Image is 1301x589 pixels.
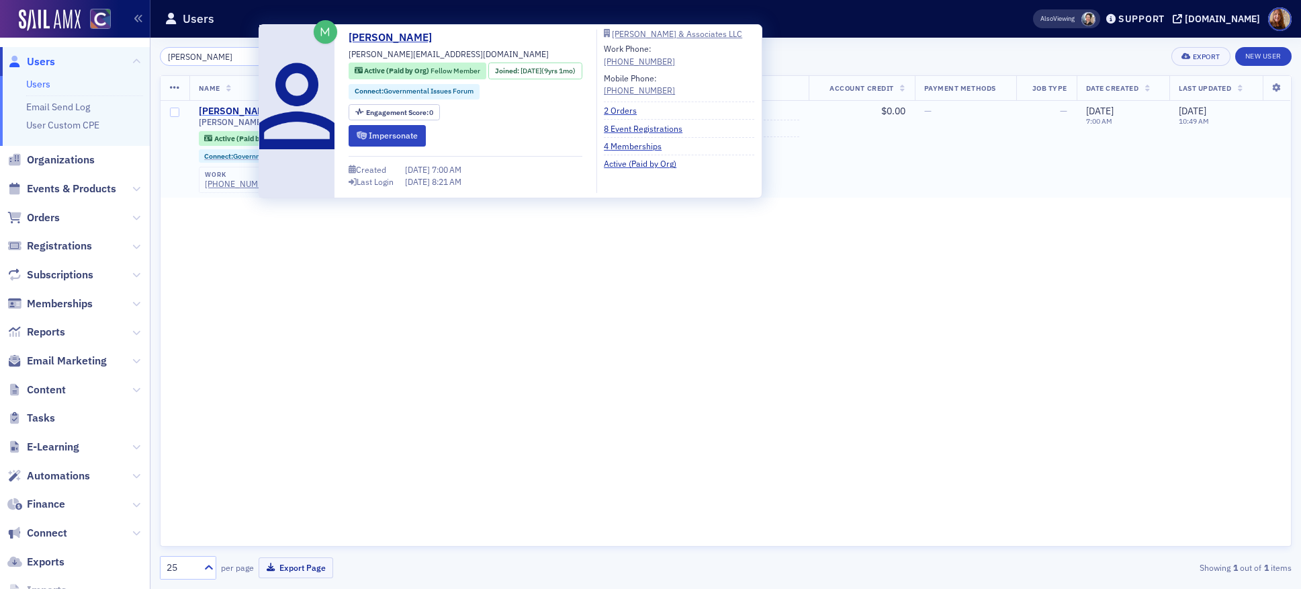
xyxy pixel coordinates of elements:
div: [PHONE_NUMBER] [604,84,675,96]
span: Organizations [27,153,95,167]
a: Orders [7,210,60,225]
a: Content [7,383,66,397]
span: Last Updated [1179,83,1231,93]
a: [PERSON_NAME] [349,30,442,46]
a: Memberships [7,297,93,311]
span: 7:00 AM [432,164,461,175]
div: Last Login [357,178,394,186]
a: Email Send Log [26,101,90,113]
span: Memberships [27,297,93,311]
a: Connect:Governmental Issues Forum [355,86,474,97]
a: Exports [7,555,64,570]
button: [DOMAIN_NAME] [1173,14,1265,24]
a: Reports [7,325,65,340]
div: Active (Paid by Org): Active (Paid by Org): Fellow Member [199,131,337,146]
a: Active (Paid by Org) [604,157,686,169]
span: [DATE] [1179,105,1206,117]
strong: 1 [1261,561,1271,574]
input: Search… [160,47,288,66]
div: Export [1193,53,1220,61]
div: [PHONE_NUMBER] [205,179,276,189]
span: Active (Paid by Org) [214,134,281,143]
a: Tasks [7,411,55,426]
span: Account Credit [829,83,893,93]
span: — [924,105,932,117]
a: Subscriptions [7,268,93,282]
span: Content [27,383,66,397]
div: 25 [167,561,196,575]
span: E-Learning [27,440,79,455]
time: 10:49 AM [1179,116,1209,126]
span: Events & Products [27,182,116,196]
span: Joined : [495,66,521,77]
span: Connect : [204,151,233,161]
span: $0.00 [881,105,905,117]
span: Automations [27,469,90,483]
span: [DATE] [405,164,432,175]
div: 0 [366,109,434,116]
span: [DATE] [1086,105,1114,117]
h1: Users [183,11,214,27]
span: Registrations [27,239,92,253]
button: Export Page [259,557,333,578]
a: 4 Memberships [604,140,672,152]
div: Work Phone: [604,42,675,67]
div: Support [1118,13,1165,25]
span: Exports [27,555,64,570]
span: Engagement Score : [366,108,430,117]
a: [PERSON_NAME] & Associates LLC [604,30,754,38]
span: Email Marketing [27,354,107,368]
span: Subscriptions [27,268,93,282]
a: E-Learning [7,440,79,455]
span: Reports [27,325,65,340]
span: Profile [1268,7,1292,31]
a: Connect [7,526,67,541]
a: View Homepage [81,9,111,32]
div: [DOMAIN_NAME] [1185,13,1260,25]
a: 8 Event Registrations [604,122,692,134]
img: SailAMX [19,9,81,31]
a: 2 Orders [604,104,647,116]
div: Engagement Score: 0 [349,104,440,121]
span: Finance [27,497,65,512]
a: Users [7,54,55,69]
a: New User [1235,47,1292,66]
div: Also [1040,14,1053,23]
strong: 1 [1230,561,1240,574]
span: [PERSON_NAME][EMAIL_ADDRESS][DOMAIN_NAME] [199,117,400,127]
time: 7:00 AM [1086,116,1112,126]
span: Connect [27,526,67,541]
a: Events & Products [7,182,116,196]
div: work [205,171,276,179]
a: User Custom CPE [26,119,99,131]
div: Mobile Phone: [604,72,675,97]
span: 8:21 AM [432,176,461,187]
span: Job Type [1032,83,1067,93]
span: Active (Paid by Org) [364,66,431,75]
a: [PERSON_NAME] [199,106,273,118]
span: Payment Methods [924,83,996,93]
div: Showing out of items [924,561,1292,574]
div: [PERSON_NAME] & Associates LLC [612,30,742,38]
img: SailAMX [90,9,111,30]
span: — [1060,105,1067,117]
span: Fellow Member [431,66,480,75]
a: Finance [7,497,65,512]
div: Connect: [349,84,480,100]
a: Connect:Governmental Issues Forum [204,152,323,161]
span: Tasks [27,411,55,426]
a: Active (Paid by Org) Fellow Member [204,134,330,143]
a: Registrations [7,239,92,253]
a: Users [26,78,50,90]
span: [PERSON_NAME][EMAIL_ADDRESS][DOMAIN_NAME] [349,48,549,60]
div: Connect: [199,149,330,163]
a: [PHONE_NUMBER] [604,55,675,67]
div: Active (Paid by Org): Active (Paid by Org): Fellow Member [349,63,486,79]
span: Connect : [355,86,384,95]
div: Joined: 2016-08-17 00:00:00 [488,63,582,79]
a: Organizations [7,153,95,167]
button: Impersonate [349,125,426,146]
div: (9yrs 1mo) [521,66,576,77]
